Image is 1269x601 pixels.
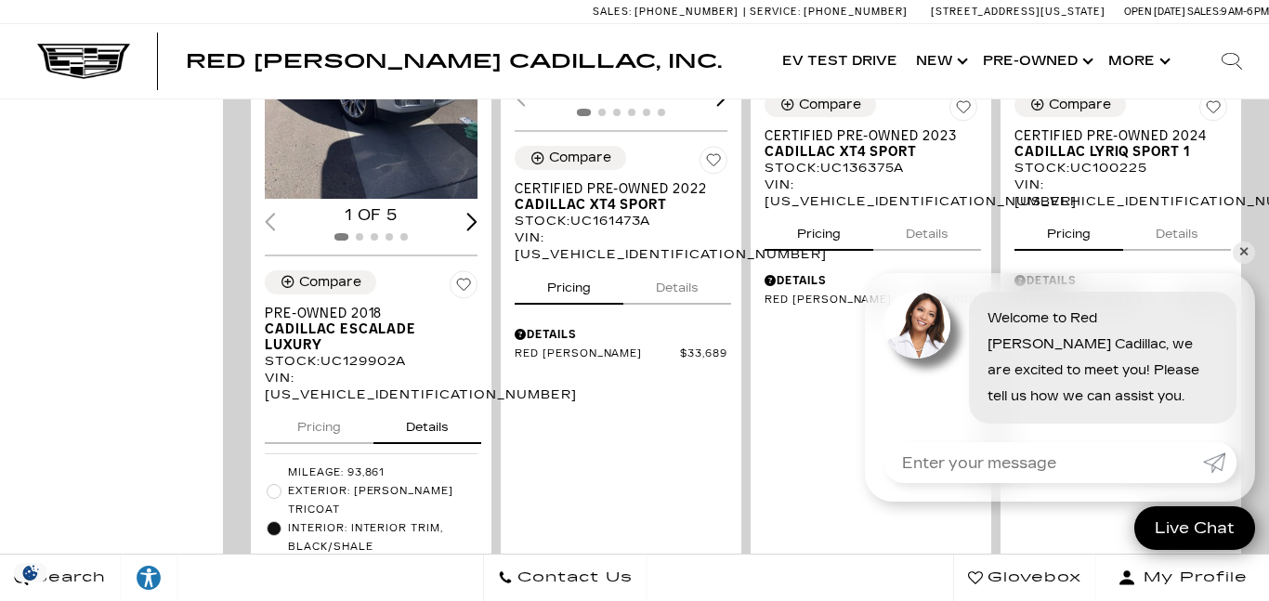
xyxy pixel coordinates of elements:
img: Cadillac Dark Logo with Cadillac White Text [37,44,130,79]
span: Search [29,565,106,591]
span: Contact Us [513,565,633,591]
button: Compare Vehicle [515,146,626,170]
span: [PHONE_NUMBER] [804,6,908,18]
a: [STREET_ADDRESS][US_STATE] [931,6,1105,18]
button: Save Vehicle [1199,93,1227,128]
a: Explore your accessibility options [121,555,177,601]
a: EV Test Drive [773,24,907,98]
button: details tab [373,403,481,444]
a: Pre-Owned [974,24,1099,98]
a: Glovebox [953,555,1096,601]
span: Certified Pre-Owned 2023 [765,128,963,144]
div: Stock : UC136375A [765,160,977,176]
button: Save Vehicle [949,93,977,128]
li: Mileage: 93,861 [265,464,478,482]
button: Save Vehicle [700,146,727,181]
span: Cadillac XT4 Sport [765,144,963,160]
a: Certified Pre-Owned 2022Cadillac XT4 Sport [515,181,727,213]
span: Exterior: [PERSON_NAME] Tricoat [288,482,478,519]
button: details tab [1123,210,1231,251]
button: details tab [873,210,981,251]
span: 9 AM-6 PM [1221,6,1269,18]
div: Pricing Details - Certified Pre-Owned 2023 Cadillac XT4 Sport [765,272,977,289]
div: Stock : UC161473A [515,213,727,229]
span: Cadillac Escalade Luxury [265,321,464,353]
button: Compare Vehicle [1014,93,1126,117]
span: Red [PERSON_NAME] [515,347,680,361]
div: Welcome to Red [PERSON_NAME] Cadillac, we are excited to meet you! Please tell us how we can assi... [969,292,1236,424]
span: Live Chat [1145,517,1244,539]
img: Opt-Out Icon [9,563,52,582]
span: Sales: [593,6,632,18]
img: Agent profile photo [883,292,950,359]
span: Sales: [1187,6,1221,18]
a: Sales: [PHONE_NUMBER] [593,7,743,17]
div: 1 of 5 [265,205,478,226]
div: Explore your accessibility options [121,564,177,592]
span: Red [PERSON_NAME] [765,294,927,307]
a: Red [PERSON_NAME] $34,000 [765,294,977,307]
a: Red [PERSON_NAME] Cadillac, Inc. [186,52,722,71]
span: Open [DATE] [1124,6,1185,18]
button: details tab [623,264,731,305]
a: New [907,24,974,98]
a: Pre-Owned 2018Cadillac Escalade Luxury [265,306,478,353]
button: pricing tab [515,264,623,305]
button: pricing tab [765,210,873,251]
span: My Profile [1136,565,1248,591]
span: Interior: Interior trim, Black/Shale [288,519,478,556]
a: Contact Us [483,555,648,601]
span: Pre-Owned 2018 [265,306,464,321]
span: Certified Pre-Owned 2024 [1014,128,1213,144]
section: Click to Open Cookie Consent Modal [9,563,52,582]
div: Compare [549,150,611,166]
div: VIN: [US_VEHICLE_IDENTIFICATION_NUMBER] [515,229,727,263]
a: Certified Pre-Owned 2023Cadillac XT4 Sport [765,128,977,160]
div: Compare [299,274,361,291]
button: More [1099,24,1176,98]
a: Service: [PHONE_NUMBER] [743,7,912,17]
div: Compare [1049,97,1111,113]
div: Compare [799,97,861,113]
a: Submit [1203,442,1236,483]
div: Next slide [716,88,727,106]
input: Enter your message [883,442,1203,483]
button: pricing tab [265,403,373,444]
span: [PHONE_NUMBER] [634,6,739,18]
span: Cadillac XT4 Sport [515,197,713,213]
button: Open user profile menu [1096,555,1269,601]
a: Certified Pre-Owned 2024Cadillac LYRIQ Sport 1 [1014,128,1227,160]
span: Glovebox [983,565,1081,591]
div: VIN: [US_VEHICLE_IDENTIFICATION_NUMBER] [265,370,478,403]
a: Live Chat [1134,506,1255,550]
button: Save Vehicle [450,270,478,306]
button: pricing tab [1014,210,1123,251]
div: Next slide [466,213,478,230]
div: Stock : UC100225 [1014,160,1227,176]
a: Red [PERSON_NAME] $33,689 [515,347,727,361]
span: Certified Pre-Owned 2022 [515,181,713,197]
div: Stock : UC129902A [265,353,478,370]
div: VIN: [US_VEHICLE_IDENTIFICATION_NUMBER] [1014,176,1227,210]
div: Pricing Details - Certified Pre-Owned 2022 Cadillac XT4 Sport [515,326,727,343]
span: $33,689 [680,347,727,361]
div: VIN: [US_VEHICLE_IDENTIFICATION_NUMBER] [765,176,977,210]
button: Compare Vehicle [265,270,376,294]
span: Cadillac LYRIQ Sport 1 [1014,144,1213,160]
span: Red [PERSON_NAME] Cadillac, Inc. [186,50,722,72]
button: Compare Vehicle [765,93,876,117]
span: Service: [750,6,801,18]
